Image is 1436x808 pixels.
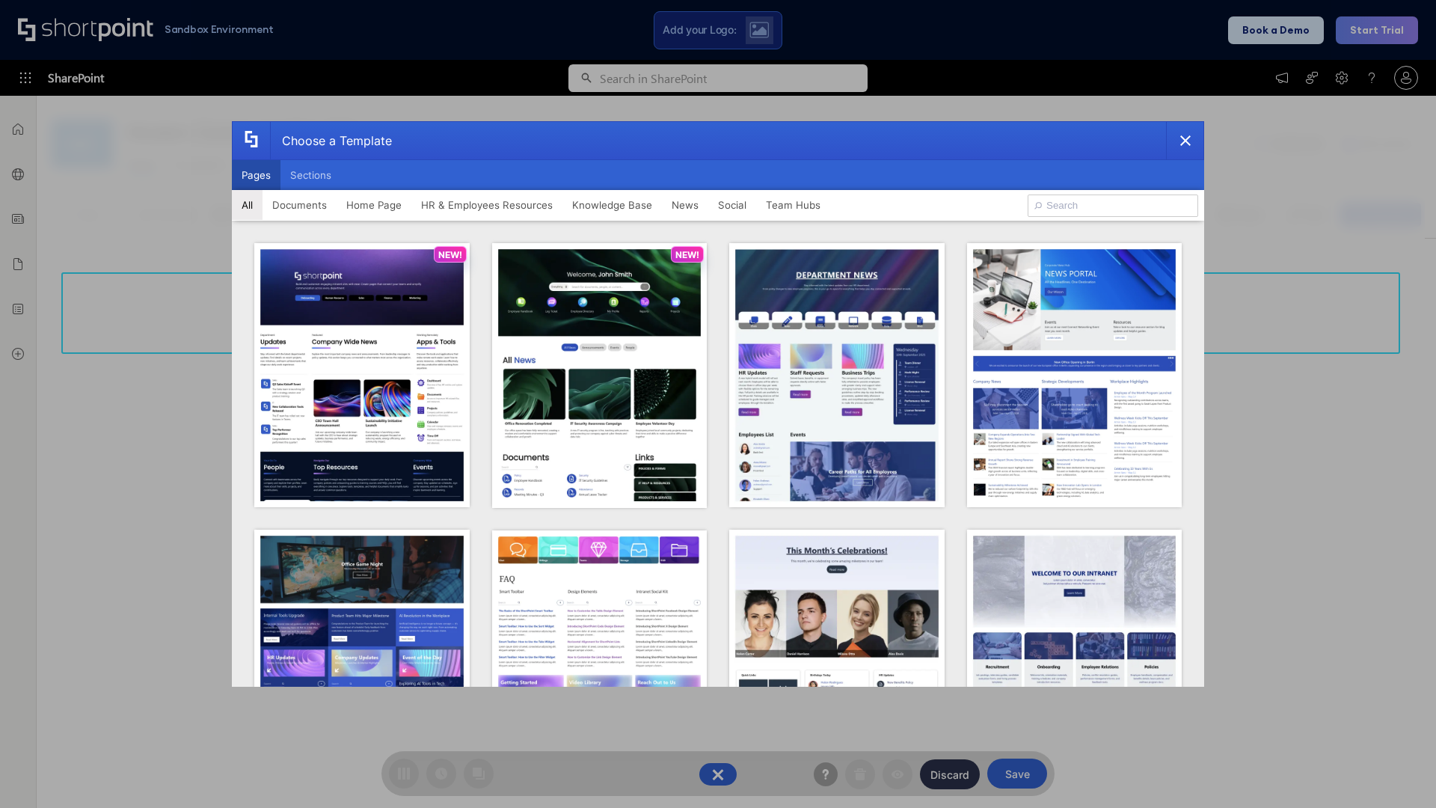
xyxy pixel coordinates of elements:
button: News [662,190,708,220]
button: Sections [280,160,341,190]
div: template selector [232,121,1204,687]
button: Social [708,190,756,220]
iframe: Chat Widget [1361,736,1436,808]
p: NEW! [438,249,462,260]
div: Choose a Template [270,122,392,159]
button: Team Hubs [756,190,830,220]
button: HR & Employees Resources [411,190,562,220]
button: All [232,190,263,220]
p: NEW! [675,249,699,260]
button: Pages [232,160,280,190]
button: Documents [263,190,337,220]
input: Search [1028,195,1198,217]
button: Knowledge Base [562,190,662,220]
button: Home Page [337,190,411,220]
